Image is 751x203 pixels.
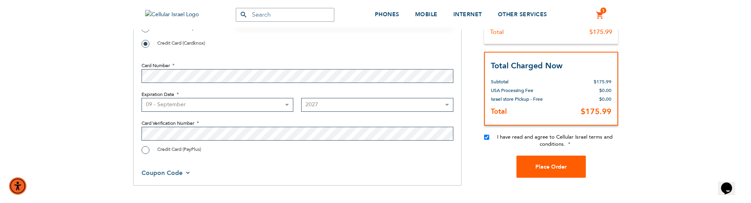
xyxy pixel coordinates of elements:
[498,11,547,18] span: OTHER SERVICES
[142,169,183,177] span: Coupon Code
[142,62,170,69] span: Card Number
[535,163,567,171] span: Place Order
[589,28,612,36] div: $175.99
[491,60,563,71] strong: Total Charged Now
[491,87,533,94] span: USA Processing Fee
[599,96,611,102] span: $0.00
[157,146,201,152] span: Credit Card (PayPlus)
[599,87,611,94] span: $0.00
[145,10,220,19] img: Cellular Israel Logo
[596,11,604,20] a: 1
[594,79,611,85] span: $175.99
[415,11,438,18] span: MOBILE
[497,133,613,148] span: I have read and agree to Cellular Israel terms and conditions.
[157,40,205,46] span: Credit Card (Cardknox)
[491,71,552,86] th: Subtotal
[516,156,586,178] button: Place Order
[491,107,507,117] strong: Total
[9,177,26,195] div: Accessibility Menu
[157,24,194,31] span: Cash On Delivery
[142,91,174,98] span: Expiration Date
[142,120,194,126] span: Card Verification Number
[375,11,399,18] span: PHONES
[490,28,504,36] div: Total
[602,8,605,14] span: 1
[453,11,482,18] span: INTERNET
[491,96,543,102] span: Israel store Pickup - Free
[718,171,743,195] iframe: chat widget
[236,8,334,22] input: Search
[581,106,611,117] span: $175.99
